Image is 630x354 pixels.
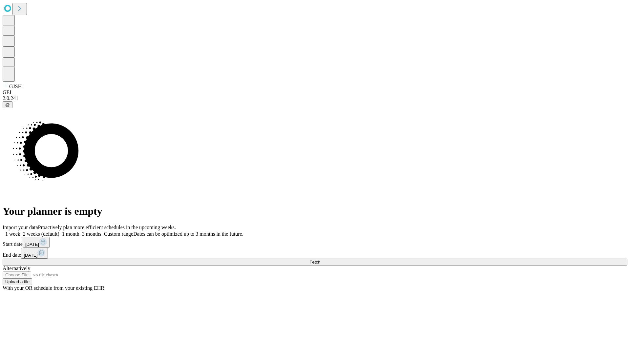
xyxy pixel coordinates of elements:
span: [DATE] [25,242,39,247]
div: 2.0.241 [3,95,627,101]
button: Upload a file [3,278,32,285]
span: 1 month [62,231,79,237]
h1: Your planner is empty [3,205,627,217]
span: @ [5,102,10,107]
button: Fetch [3,259,627,265]
span: With your OR schedule from your existing EHR [3,285,104,291]
span: GJSH [9,84,22,89]
span: [DATE] [24,253,37,258]
span: Dates can be optimized up to 3 months in the future. [133,231,243,237]
span: 2 weeks (default) [23,231,59,237]
div: Start date [3,237,627,248]
span: 3 months [82,231,101,237]
span: 1 week [5,231,20,237]
button: [DATE] [21,248,48,259]
span: Import your data [3,225,38,230]
button: [DATE] [23,237,50,248]
span: Fetch [309,260,320,265]
div: End date [3,248,627,259]
span: Proactively plan more efficient schedules in the upcoming weeks. [38,225,176,230]
span: Alternatively [3,265,30,271]
button: @ [3,101,12,108]
div: GEI [3,89,627,95]
span: Custom range [104,231,133,237]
